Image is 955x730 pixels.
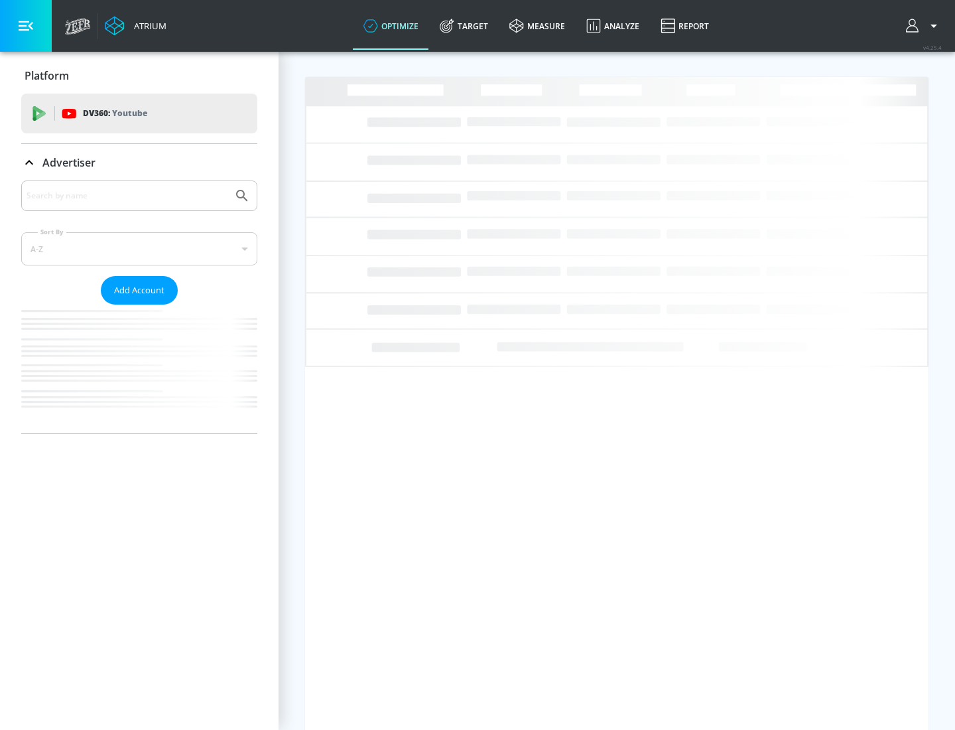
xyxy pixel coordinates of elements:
a: Atrium [105,16,166,36]
label: Sort By [38,228,66,236]
p: DV360: [83,106,147,121]
div: DV360: Youtube [21,94,257,133]
nav: list of Advertiser [21,305,257,433]
span: v 4.25.4 [923,44,942,51]
input: Search by name [27,187,227,204]
a: Report [650,2,720,50]
a: Target [429,2,499,50]
div: Atrium [129,20,166,32]
div: Advertiser [21,144,257,181]
div: Advertiser [21,181,257,433]
a: measure [499,2,576,50]
p: Youtube [112,106,147,120]
span: Add Account [114,283,164,298]
p: Advertiser [42,155,95,170]
a: Analyze [576,2,650,50]
div: A-Z [21,232,257,265]
a: optimize [353,2,429,50]
button: Add Account [101,276,178,305]
div: Platform [21,57,257,94]
p: Platform [25,68,69,83]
